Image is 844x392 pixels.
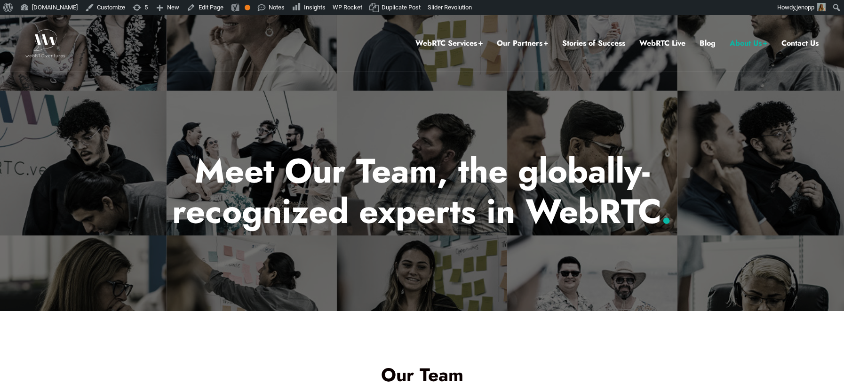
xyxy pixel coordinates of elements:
[25,29,65,57] img: WebRTC.ventures
[796,4,814,11] span: jenopp
[661,187,672,236] span: .
[245,5,250,10] div: OK
[428,4,472,11] span: Slider Revolution
[639,37,685,49] a: WebRTC Live
[147,151,698,232] p: Meet Our Team, the globally-recognized experts in WebRTC
[159,366,685,384] h1: Our Team
[700,37,716,49] a: Blog
[781,37,819,49] a: Contact Us
[415,37,483,49] a: WebRTC Services
[730,37,767,49] a: About Us
[497,37,548,49] a: Our Partners
[562,37,625,49] a: Stories of Success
